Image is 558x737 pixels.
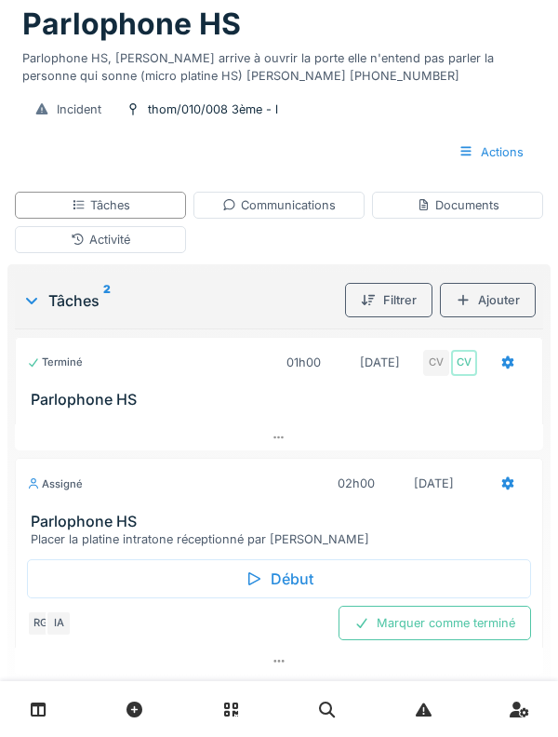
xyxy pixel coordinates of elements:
[46,610,72,636] div: IA
[22,289,338,312] div: Tâches
[443,135,539,169] div: Actions
[414,475,454,492] div: [DATE]
[338,475,375,492] div: 02h00
[31,391,535,409] h3: Parlophone HS
[148,100,278,118] div: thom/010/008 3ème - l
[103,289,111,312] sup: 2
[27,355,83,370] div: Terminé
[451,350,477,376] div: CV
[345,283,432,317] div: Filtrer
[71,231,130,248] div: Activité
[31,530,535,548] div: Placer la platine intratone réceptionné par [PERSON_NAME]
[27,559,531,598] div: Début
[57,100,101,118] div: Incident
[31,513,535,530] h3: Parlophone HS
[222,196,336,214] div: Communications
[339,606,531,640] div: Marquer comme terminé
[27,476,83,492] div: Assigné
[417,196,499,214] div: Documents
[22,7,241,42] h1: Parlophone HS
[440,283,536,317] div: Ajouter
[22,42,536,85] div: Parlophone HS, [PERSON_NAME] arrive à ouvrir la porte elle n'entend pas parler la personne qui so...
[286,354,321,371] div: 01h00
[27,610,53,636] div: RG
[72,196,130,214] div: Tâches
[423,350,449,376] div: CV
[360,354,400,371] div: [DATE]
